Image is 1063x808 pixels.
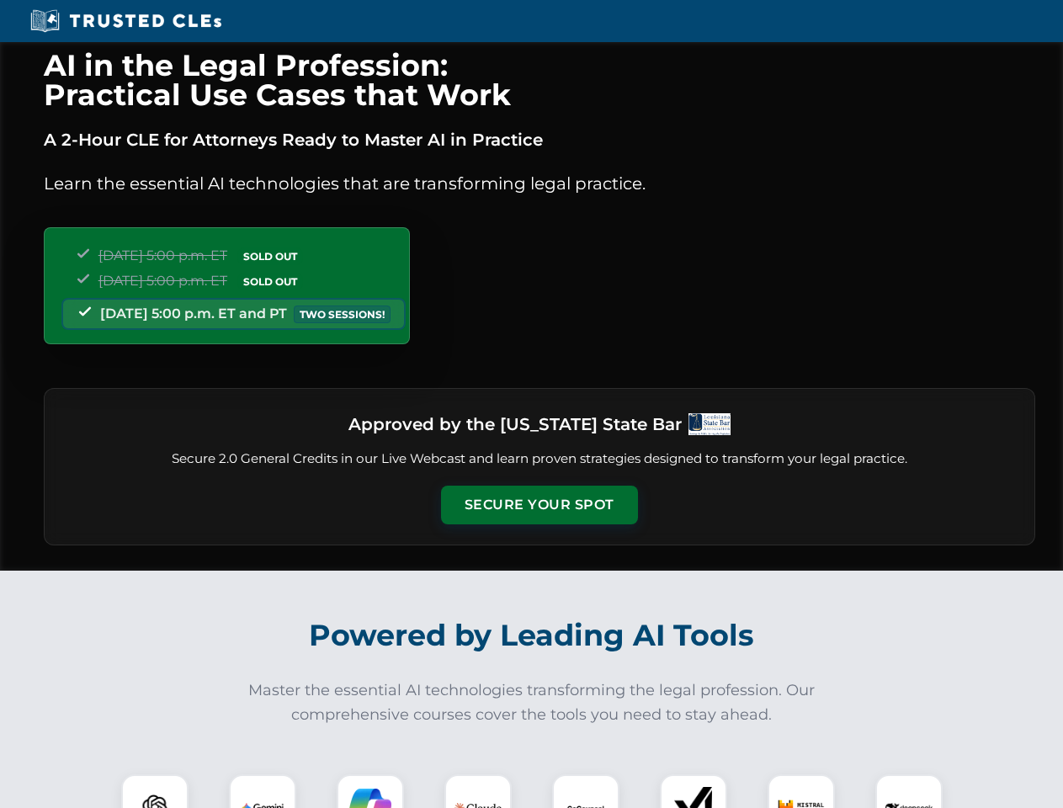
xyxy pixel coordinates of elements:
[66,606,998,665] h2: Powered by Leading AI Tools
[688,413,731,435] img: Logo
[237,247,303,265] span: SOLD OUT
[98,273,227,289] span: [DATE] 5:00 p.m. ET
[348,409,682,439] h3: Approved by the [US_STATE] State Bar
[237,273,303,290] span: SOLD OUT
[44,50,1035,109] h1: AI in the Legal Profession: Practical Use Cases that Work
[65,449,1014,469] p: Secure 2.0 General Credits in our Live Webcast and learn proven strategies designed to transform ...
[44,170,1035,197] p: Learn the essential AI technologies that are transforming legal practice.
[441,486,638,524] button: Secure Your Spot
[25,8,226,34] img: Trusted CLEs
[98,247,227,263] span: [DATE] 5:00 p.m. ET
[44,126,1035,153] p: A 2-Hour CLE for Attorneys Ready to Master AI in Practice
[237,678,826,727] p: Master the essential AI technologies transforming the legal profession. Our comprehensive courses...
